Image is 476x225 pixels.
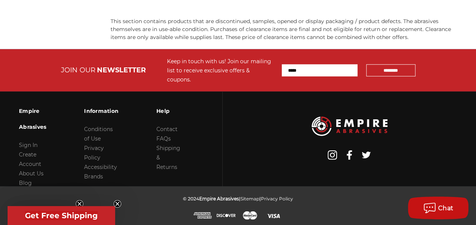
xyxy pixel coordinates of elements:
h3: Information [84,103,119,119]
span: Get Free Shipping [25,211,98,220]
a: Shipping & Returns [156,145,180,170]
a: Conditions of Use [84,126,113,142]
a: About Us [19,170,44,177]
a: Sitemap [240,196,259,202]
a: Blog [19,180,32,186]
a: Brands [84,173,103,180]
span: Empire Abrasives [199,196,239,202]
button: Close teaser [114,200,121,208]
div: Get Free ShippingClose teaser [8,206,115,225]
img: Empire Abrasives Logo Image [312,117,387,136]
h3: Empire Abrasives [19,103,46,135]
a: Accessibility [84,164,117,170]
button: Close teaser [76,200,83,208]
a: Privacy Policy [84,145,104,161]
p: This section contains products that are discontinued, samples, opened or display packaging / prod... [111,17,452,41]
span: JOIN OUR [61,66,95,74]
a: Sign In [19,142,37,148]
span: Chat [438,205,454,212]
a: Create Account [19,151,41,167]
a: Privacy Policy [261,196,293,202]
button: Chat [408,197,468,219]
div: Keep in touch with us! Join our mailing list to receive exclusive offers & coupons. [167,57,274,84]
a: FAQs [156,135,171,142]
a: Contact [156,126,178,133]
h3: Help [156,103,180,119]
p: © 2024 | | [183,194,293,203]
span: NEWSLETTER [97,66,146,74]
